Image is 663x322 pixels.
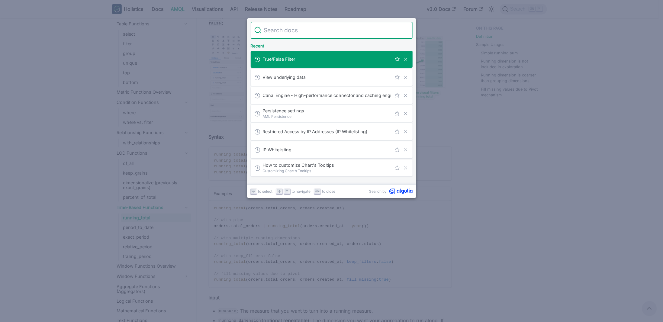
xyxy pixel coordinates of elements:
button: Save this search [394,165,401,171]
button: Save this search [394,110,401,117]
a: Restricted Access by IP Addresses (IP Whitelisting) [251,123,413,140]
span: How to customize Chart's Tooltips​ [263,162,391,168]
button: Remove this search from history [402,56,409,63]
a: IP Whitelisting [251,141,413,158]
span: IP Whitelisting [263,147,391,153]
svg: Enter key [251,189,256,194]
a: True/False Filter [251,51,413,68]
a: View underlying data [251,69,413,86]
button: Save this search [394,92,401,99]
button: Remove this search from history [402,128,409,135]
svg: Algolia [389,188,413,194]
span: Canal Engine - High-performance connector and caching engine [263,92,391,98]
button: Save this search [394,128,401,135]
span: True/False Filter [263,56,391,62]
span: Persistence settings​ [263,108,391,114]
div: Recent [249,39,414,51]
button: Save this search [394,56,401,63]
a: Persistence settings​AML Persistence [251,105,413,122]
span: to close [322,188,336,194]
svg: Arrow up [285,189,289,194]
button: Remove this search from history [402,74,409,81]
a: Canal Engine - High-performance connector and caching engine [251,87,413,104]
svg: Arrow down [277,189,282,194]
svg: Escape key [315,189,320,194]
span: View underlying data [263,74,391,80]
span: Search by [369,188,387,194]
span: Customizing Chart’s Tooltips [263,168,391,174]
button: Save this search [394,147,401,153]
span: to navigate [292,188,311,194]
button: Remove this search from history [402,147,409,153]
a: Search byAlgolia [369,188,413,194]
button: Remove this search from history [402,165,409,171]
span: Restricted Access by IP Addresses (IP Whitelisting) [263,129,391,134]
input: Search docs [262,22,409,39]
button: Remove this search from history [402,92,409,99]
a: How to customize Chart's Tooltips​Customizing Chart’s Tooltips [251,159,413,176]
span: to select [258,188,273,194]
button: Save this search [394,74,401,81]
button: Remove this search from history [402,110,409,117]
span: AML Persistence [263,114,391,119]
